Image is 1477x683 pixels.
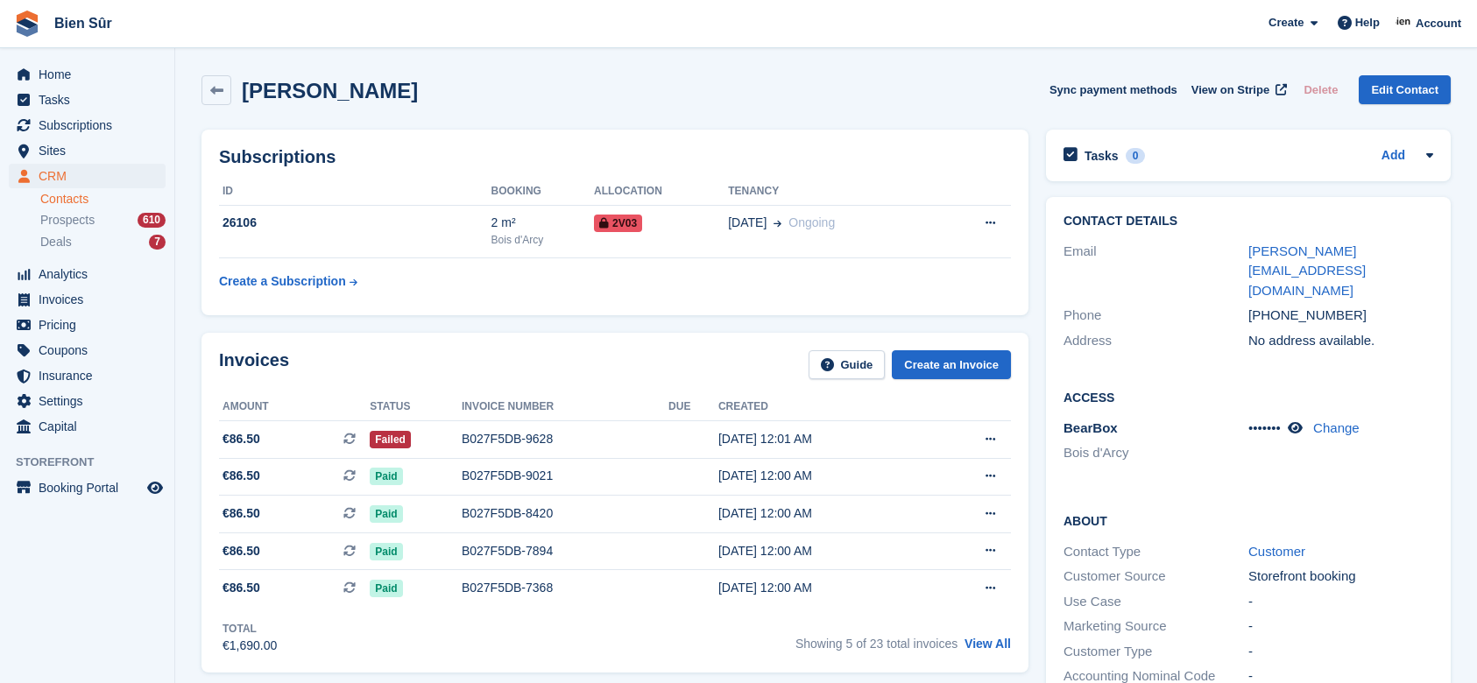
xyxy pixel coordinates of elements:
[370,431,411,448] span: Failed
[1064,511,1433,529] h2: About
[1126,148,1146,164] div: 0
[9,338,166,363] a: menu
[728,178,938,206] th: Tenancy
[242,79,418,102] h2: [PERSON_NAME]
[370,543,402,560] span: Paid
[223,542,260,560] span: €86.50
[892,350,1011,379] a: Create an Invoice
[223,467,260,485] span: €86.50
[718,542,929,560] div: [DATE] 12:00 AM
[39,338,144,363] span: Coupons
[39,138,144,163] span: Sites
[1064,242,1248,301] div: Email
[14,11,40,37] img: stora-icon-8386f47178a22dfd0bd8f6a31ec36ba5ce8667c1dd55bd0f319d3a0aa187defe.svg
[462,467,668,485] div: B027F5DB-9021
[9,475,166,500] a: menu
[1416,15,1461,32] span: Account
[9,363,166,388] a: menu
[39,287,144,312] span: Invoices
[39,262,144,286] span: Analytics
[219,214,491,232] div: 26106
[9,164,166,188] a: menu
[788,215,835,229] span: Ongoing
[219,147,1011,167] h2: Subscriptions
[47,9,119,38] a: Bien Sûr
[16,454,174,471] span: Storefront
[1064,420,1118,435] span: BearBox
[1269,14,1304,32] span: Create
[491,178,594,206] th: Booking
[39,164,144,188] span: CRM
[9,414,166,439] a: menu
[1064,215,1433,229] h2: Contact Details
[149,235,166,250] div: 7
[491,214,594,232] div: 2 m²
[1064,443,1248,463] li: Bois d'Arcy
[219,178,491,206] th: ID
[9,113,166,137] a: menu
[40,211,166,229] a: Prospects 610
[39,389,144,413] span: Settings
[370,468,402,485] span: Paid
[1248,306,1433,326] div: [PHONE_NUMBER]
[9,262,166,286] a: menu
[1248,544,1305,559] a: Customer
[462,504,668,523] div: B027F5DB-8420
[9,313,166,337] a: menu
[1064,616,1248,637] div: Marketing Source
[718,467,929,485] div: [DATE] 12:00 AM
[1355,14,1380,32] span: Help
[223,430,260,448] span: €86.50
[370,505,402,523] span: Paid
[39,113,144,137] span: Subscriptions
[370,393,462,421] th: Status
[1297,75,1345,104] button: Delete
[1064,388,1433,405] h2: Access
[1248,616,1433,637] div: -
[1313,420,1360,435] a: Change
[1064,306,1248,326] div: Phone
[219,393,370,421] th: Amount
[462,430,668,448] div: B027F5DB-9628
[9,389,166,413] a: menu
[223,621,277,637] div: Total
[1382,146,1405,166] a: Add
[1191,81,1269,99] span: View on Stripe
[1248,592,1433,612] div: -
[40,212,95,229] span: Prospects
[223,637,277,655] div: €1,690.00
[1248,331,1433,351] div: No address available.
[145,477,166,498] a: Preview store
[1064,331,1248,351] div: Address
[491,232,594,248] div: Bois d'Arcy
[1064,567,1248,587] div: Customer Source
[9,287,166,312] a: menu
[1396,14,1413,32] img: Asmaa Habri
[39,475,144,500] span: Booking Portal
[370,580,402,597] span: Paid
[462,393,668,421] th: Invoice number
[39,313,144,337] span: Pricing
[223,504,260,523] span: €86.50
[594,178,728,206] th: Allocation
[1064,542,1248,562] div: Contact Type
[1085,148,1119,164] h2: Tasks
[965,637,1011,651] a: View All
[1248,420,1281,435] span: •••••••
[728,214,767,232] span: [DATE]
[462,542,668,560] div: B027F5DB-7894
[1248,567,1433,587] div: Storefront booking
[1248,642,1433,662] div: -
[9,138,166,163] a: menu
[219,265,357,298] a: Create a Subscription
[223,579,260,597] span: €86.50
[40,191,166,208] a: Contacts
[219,272,346,291] div: Create a Subscription
[9,62,166,87] a: menu
[40,234,72,250] span: Deals
[219,350,289,379] h2: Invoices
[718,430,929,448] div: [DATE] 12:01 AM
[1184,75,1290,104] a: View on Stripe
[40,233,166,251] a: Deals 7
[1248,243,1366,298] a: [PERSON_NAME][EMAIL_ADDRESS][DOMAIN_NAME]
